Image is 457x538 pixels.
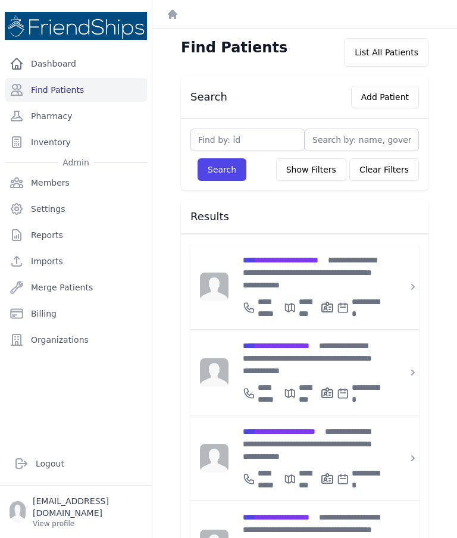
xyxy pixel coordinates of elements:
button: Add Patient [351,86,419,108]
span: Admin [58,157,94,168]
input: Search by: name, government id or phone [305,129,419,151]
img: person-242608b1a05df3501eefc295dc1bc67a.jpg [200,444,228,473]
button: Clear Filters [349,158,419,181]
a: Settings [5,197,147,221]
a: Members [5,171,147,195]
input: Find by: id [190,129,305,151]
a: Billing [5,302,147,326]
h1: Find Patients [181,38,287,57]
div: List All Patients [345,38,428,67]
h3: Results [190,209,419,224]
h3: Search [190,90,227,104]
a: Imports [5,249,147,273]
a: Find Patients [5,78,147,102]
a: [EMAIL_ADDRESS][DOMAIN_NAME] View profile [10,495,142,528]
img: Medical Missions EMR [5,12,147,40]
a: Logout [10,452,142,476]
p: View profile [33,519,142,528]
button: Show Filters [276,158,346,181]
img: person-242608b1a05df3501eefc295dc1bc67a.jpg [200,358,228,387]
button: Search [198,158,246,181]
a: Reports [5,223,147,247]
a: Dashboard [5,52,147,76]
a: Pharmacy [5,104,147,128]
a: Merge Patients [5,276,147,299]
a: Inventory [5,130,147,154]
p: [EMAIL_ADDRESS][DOMAIN_NAME] [33,495,142,519]
a: Organizations [5,328,147,352]
img: person-242608b1a05df3501eefc295dc1bc67a.jpg [200,273,228,301]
